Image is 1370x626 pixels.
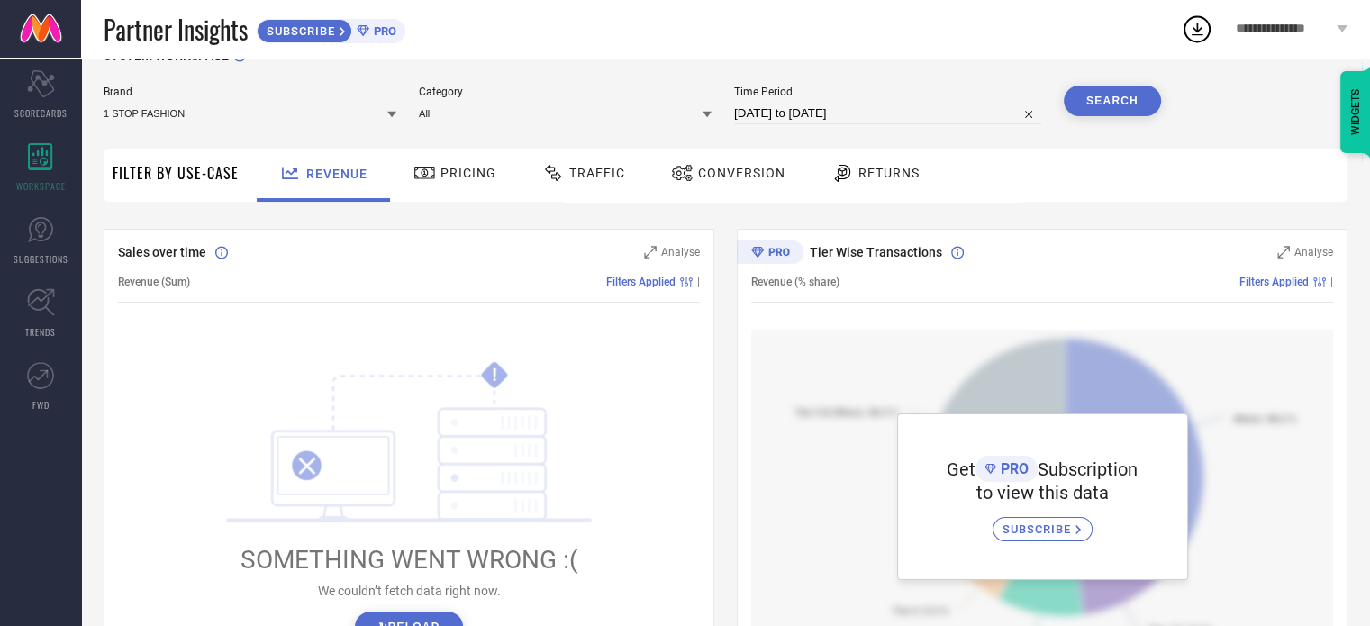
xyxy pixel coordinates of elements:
[734,103,1041,124] input: Select time period
[606,276,676,288] span: Filters Applied
[118,245,206,259] span: Sales over time
[569,166,625,180] span: Traffic
[104,11,248,48] span: Partner Insights
[1003,522,1075,536] span: SUBSCRIBE
[258,24,340,38] span: SUBSCRIBE
[369,24,396,38] span: PRO
[993,504,1093,541] a: SUBSCRIBE
[104,86,396,98] span: Brand
[947,458,975,480] span: Get
[698,166,785,180] span: Conversion
[1181,13,1213,45] div: Open download list
[1330,276,1333,288] span: |
[32,398,50,412] span: FWD
[976,482,1109,504] span: to view this data
[996,460,1029,477] span: PRO
[751,276,839,288] span: Revenue (% share)
[661,246,700,259] span: Analyse
[118,276,190,288] span: Revenue (Sum)
[1239,276,1309,288] span: Filters Applied
[14,106,68,120] span: SCORECARDS
[493,365,497,386] tspan: !
[113,162,239,184] span: Filter By Use-Case
[419,86,712,98] span: Category
[25,325,56,339] span: TRENDS
[810,245,942,259] span: Tier Wise Transactions
[1277,246,1290,259] svg: Zoom
[697,276,700,288] span: |
[644,246,657,259] svg: Zoom
[240,545,578,575] span: SOMETHING WENT WRONG :(
[440,166,496,180] span: Pricing
[257,14,405,43] a: SUBSCRIBEPRO
[858,166,920,180] span: Returns
[734,86,1041,98] span: Time Period
[318,584,501,598] span: We couldn’t fetch data right now.
[1038,458,1138,480] span: Subscription
[16,179,66,193] span: WORKSPACE
[306,167,367,181] span: Revenue
[1064,86,1161,116] button: Search
[14,252,68,266] span: SUGGESTIONS
[737,240,803,268] div: Premium
[1294,246,1333,259] span: Analyse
